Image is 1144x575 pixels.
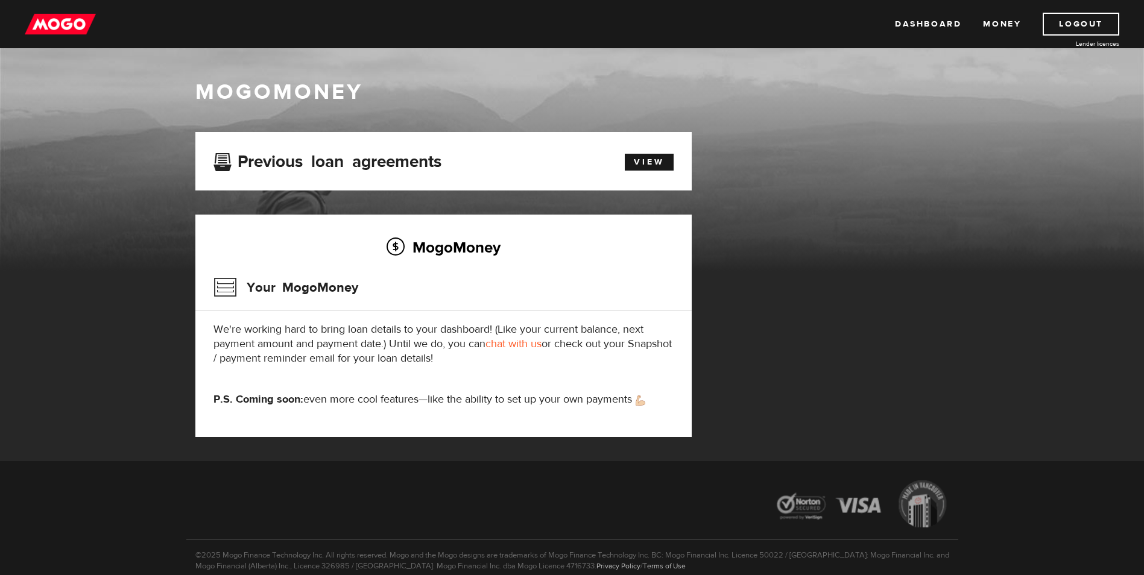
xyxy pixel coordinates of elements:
a: Lender licences [1029,39,1119,48]
a: Terms of Use [643,561,686,571]
a: chat with us [485,337,542,351]
img: strong arm emoji [636,395,645,406]
img: legal-icons-92a2ffecb4d32d839781d1b4e4802d7b.png [765,471,958,539]
p: We're working hard to bring loan details to your dashboard! (Like your current balance, next paym... [213,322,674,366]
a: Dashboard [895,13,961,36]
p: even more cool features—like the ability to set up your own payments [213,392,674,407]
a: View [625,154,674,171]
h3: Your MogoMoney [213,272,358,303]
a: Privacy Policy [596,561,640,571]
h3: Previous loan agreements [213,152,441,168]
p: ©2025 Mogo Finance Technology Inc. All rights reserved. Mogo and the Mogo designs are trademarks ... [186,539,958,571]
h1: MogoMoney [195,80,949,105]
a: Logout [1043,13,1119,36]
img: mogo_logo-11ee424be714fa7cbb0f0f49df9e16ec.png [25,13,96,36]
iframe: LiveChat chat widget [903,295,1144,575]
h2: MogoMoney [213,234,674,260]
strong: P.S. Coming soon: [213,392,303,406]
a: Money [983,13,1021,36]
